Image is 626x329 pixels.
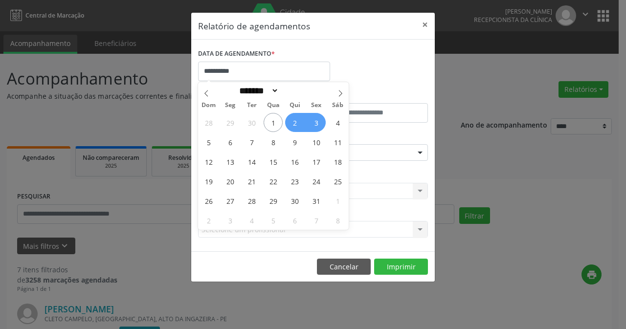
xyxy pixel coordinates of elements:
[307,172,326,191] span: Outubro 24, 2025
[198,20,310,32] h5: Relatório de agendamentos
[199,211,218,230] span: Novembro 2, 2025
[328,132,347,152] span: Outubro 11, 2025
[198,102,220,109] span: Dom
[198,46,275,62] label: DATA DE AGENDAMENTO
[242,152,261,171] span: Outubro 14, 2025
[328,191,347,210] span: Novembro 1, 2025
[285,191,304,210] span: Outubro 30, 2025
[328,211,347,230] span: Novembro 8, 2025
[285,172,304,191] span: Outubro 23, 2025
[285,113,304,132] span: Outubro 2, 2025
[264,172,283,191] span: Outubro 22, 2025
[307,191,326,210] span: Outubro 31, 2025
[199,172,218,191] span: Outubro 19, 2025
[279,86,311,96] input: Year
[328,152,347,171] span: Outubro 18, 2025
[285,211,304,230] span: Novembro 6, 2025
[264,113,283,132] span: Outubro 1, 2025
[284,102,306,109] span: Qui
[374,259,428,275] button: Imprimir
[242,113,261,132] span: Setembro 30, 2025
[264,132,283,152] span: Outubro 8, 2025
[221,132,240,152] span: Outubro 6, 2025
[328,113,347,132] span: Outubro 4, 2025
[221,191,240,210] span: Outubro 27, 2025
[221,172,240,191] span: Outubro 20, 2025
[317,259,371,275] button: Cancelar
[199,191,218,210] span: Outubro 26, 2025
[307,132,326,152] span: Outubro 10, 2025
[242,211,261,230] span: Novembro 4, 2025
[242,191,261,210] span: Outubro 28, 2025
[415,13,435,37] button: Close
[221,113,240,132] span: Setembro 29, 2025
[264,191,283,210] span: Outubro 29, 2025
[236,86,279,96] select: Month
[263,102,284,109] span: Qua
[221,211,240,230] span: Novembro 3, 2025
[328,172,347,191] span: Outubro 25, 2025
[220,102,241,109] span: Seg
[285,152,304,171] span: Outubro 16, 2025
[264,152,283,171] span: Outubro 15, 2025
[199,152,218,171] span: Outubro 12, 2025
[285,132,304,152] span: Outubro 9, 2025
[306,102,327,109] span: Sex
[241,102,263,109] span: Ter
[307,211,326,230] span: Novembro 7, 2025
[199,113,218,132] span: Setembro 28, 2025
[242,172,261,191] span: Outubro 21, 2025
[264,211,283,230] span: Novembro 5, 2025
[315,88,428,103] label: ATÉ
[307,152,326,171] span: Outubro 17, 2025
[307,113,326,132] span: Outubro 3, 2025
[199,132,218,152] span: Outubro 5, 2025
[221,152,240,171] span: Outubro 13, 2025
[327,102,349,109] span: Sáb
[242,132,261,152] span: Outubro 7, 2025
